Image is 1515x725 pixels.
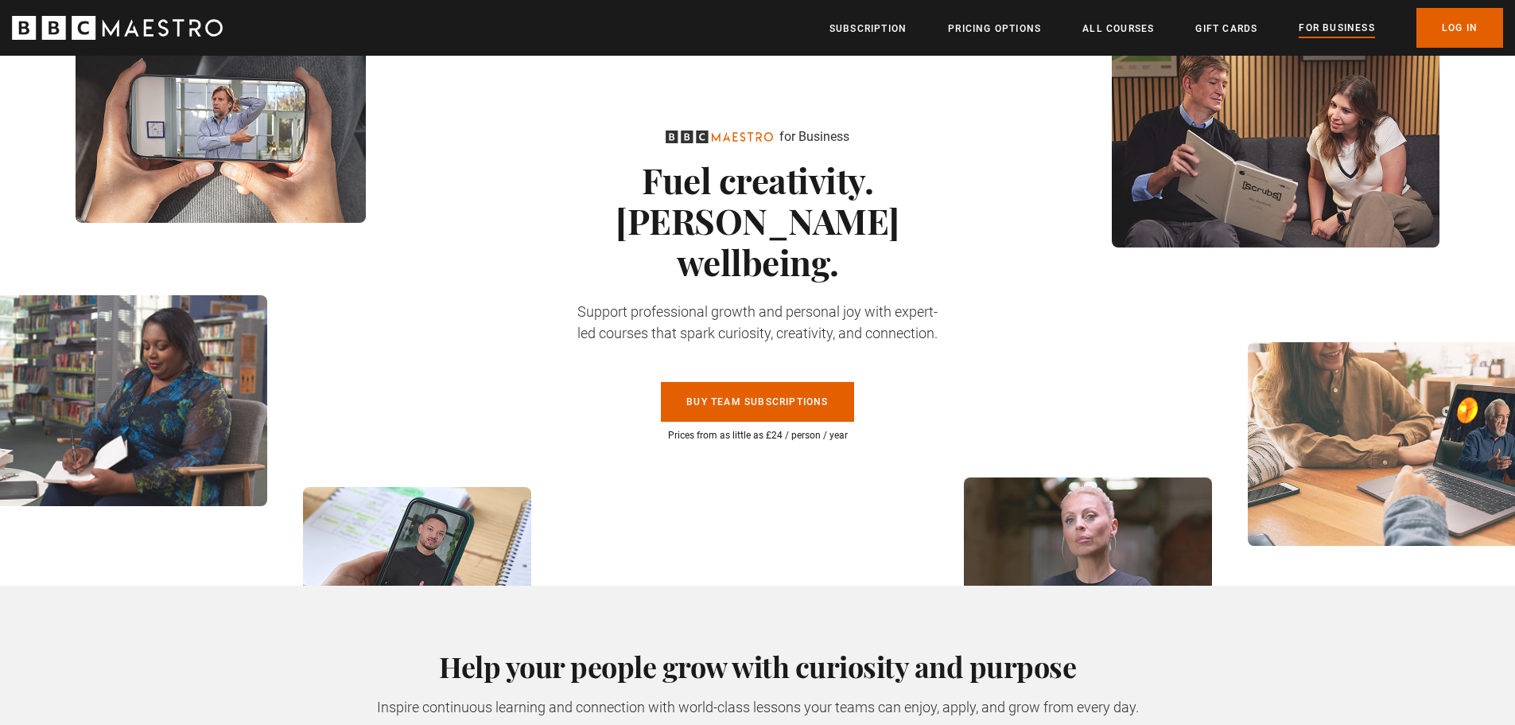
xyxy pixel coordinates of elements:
svg: BBC Maestro [666,131,773,143]
svg: BBC Maestro [12,16,223,40]
p: Support professional growth and personal joy with expert-led courses that spark curiosity, creati... [571,301,945,344]
h1: Fuel creativity. [PERSON_NAME] wellbeing. [571,159,945,282]
p: Inspire continuous learning and connection with world-class lessons your teams can enjoy, apply, ... [284,696,1232,718]
a: Subscription [829,21,907,37]
a: Gift Cards [1195,21,1257,37]
p: Prices from as little as £24 / person / year [571,428,945,442]
a: Buy Team Subscriptions [661,382,853,422]
a: For business [1299,20,1374,37]
a: Pricing Options [948,21,1041,37]
nav: Primary [829,8,1503,48]
h2: Help your people grow with curiosity and purpose [284,649,1232,683]
p: for Business [779,127,849,146]
a: All Courses [1082,21,1154,37]
a: Log In [1416,8,1503,48]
